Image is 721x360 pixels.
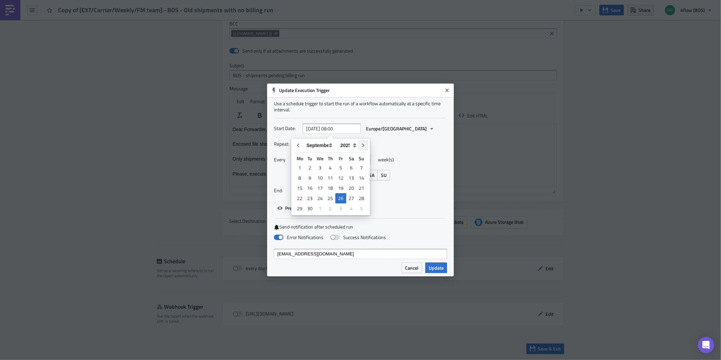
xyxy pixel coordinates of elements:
div: Tue Sep 23 2025 [305,193,315,203]
abbr: Saturday [349,155,354,162]
div: 28 [356,194,367,203]
div: 10 [315,173,325,183]
div: Use a schedule trigger to start the run of a workflow automatically at a specific time interval. [274,101,447,113]
div: 3 [315,163,325,173]
div: Tue Sep 16 2025 [305,183,315,193]
div: Sun Sep 14 2025 [356,173,367,183]
div: 12 [335,173,346,183]
span: Preview next scheduled runs [285,204,345,212]
label: Every [274,155,299,165]
p: Only shipments with delivery date older than [DATE] are included. [3,33,324,38]
p: Please, execute the billing run as soon as possible. [3,48,324,53]
div: 4 [346,204,356,213]
div: Sun Oct 05 2025 [356,203,367,214]
div: Thu Sep 18 2025 [325,183,335,193]
div: Fri Sep 05 2025 [335,163,346,173]
div: Mon Sep 22 2025 [295,193,305,203]
abbr: Thursday [328,155,333,162]
abbr: Sunday [359,155,364,162]
div: 3 [335,204,346,213]
span: SA [369,172,374,179]
div: 7 [356,163,367,173]
div: Fri Sep 12 2025 [335,173,346,183]
div: Sat Sep 13 2025 [346,173,356,183]
div: Wed Sep 24 2025 [315,193,325,203]
div: 22 [295,194,305,203]
label: Error Notifications [274,234,323,240]
div: 14 [356,173,367,183]
button: Preview next scheduled runs [274,203,348,213]
div: Mon Sep 01 2025 [295,163,305,173]
div: 25 [325,194,335,203]
div: Tue Sep 09 2025 [305,173,315,183]
h6: Update Execution Trigger [279,87,442,93]
div: 1 [295,163,305,173]
div: 2 [325,204,335,213]
div: Fri Oct 03 2025 [335,203,346,214]
div: Mon Sep 15 2025 [295,183,305,193]
div: Thu Sep 11 2025 [325,173,335,183]
label: Repeat: [274,139,299,149]
div: 15 [295,183,305,193]
button: SU [377,170,390,180]
div: Tue Sep 02 2025 [305,163,315,173]
div: Thu Oct 02 2025 [325,203,335,214]
div: 24 [315,194,325,203]
div: 5 [335,163,346,173]
div: Wed Sep 10 2025 [315,173,325,183]
div: 30 [305,204,315,213]
div: 5 [356,204,367,213]
div: Sun Sep 07 2025 [356,163,367,173]
div: Sat Sep 20 2025 [346,183,356,193]
span: SU [381,172,387,179]
div: Sun Sep 28 2025 [356,193,367,203]
div: Tue Sep 30 2025 [305,203,315,214]
label: Send notification after scheduled run [274,224,447,230]
div: Sun Sep 21 2025 [356,183,367,193]
div: Thu Sep 25 2025 [325,193,335,203]
div: Fri Sep 19 2025 [335,183,346,193]
div: 19 [335,183,346,193]
div: 23 [305,194,315,203]
div: 1 [315,204,325,213]
label: Success Notifications [330,234,386,240]
button: Go to next month [358,140,368,150]
div: Mon Sep 29 2025 [295,203,305,214]
div: 8 [295,173,305,183]
input: Select em ail add ress [276,251,445,257]
div: Fri Sep 26 2025 [335,193,346,203]
div: 11 [325,173,335,183]
div: Wed Oct 01 2025 [315,203,325,214]
button: Cancel [402,263,422,273]
span: Europe/[GEOGRAPHIC_DATA] [366,125,427,132]
div: Sat Oct 04 2025 [346,203,356,214]
div: 16 [305,183,315,193]
div: 4 [325,163,335,173]
div: 29 [295,204,305,213]
span: week(s) [378,155,394,165]
div: Wed Sep 17 2025 [315,183,325,193]
div: 2 [305,163,315,173]
div: 18 [325,183,335,193]
div: 20 [346,183,356,193]
abbr: Wednesday [317,155,323,162]
body: Rich Text Area. Press ALT-0 for help. [3,3,324,90]
button: Europe/[GEOGRAPHIC_DATA] [363,123,438,134]
select: Month [303,140,337,150]
button: Update [425,263,447,273]
abbr: Tuesday [308,155,312,162]
div: Open Intercom Messenger [698,337,714,353]
p: Encosed file shows shipments which are not cleared via the iTMS billing run process. [3,18,324,23]
button: Close [442,85,452,95]
abbr: Friday [339,155,343,162]
div: Wed Sep 03 2025 [315,163,325,173]
div: Sat Sep 27 2025 [346,193,356,203]
div: 26 [335,193,346,203]
p: Dear Forwarder, [3,3,324,8]
div: 13 [346,173,356,183]
div: 6 [346,163,356,173]
div: Sat Sep 06 2025 [346,163,356,173]
label: Start Date: [274,123,299,133]
abbr: Monday [297,155,303,162]
div: Mon Sep 08 2025 [295,173,305,183]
